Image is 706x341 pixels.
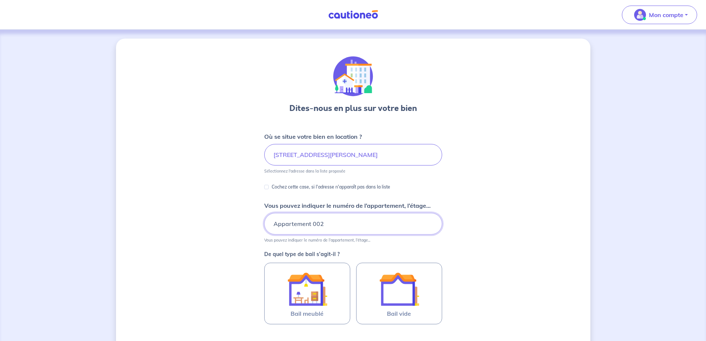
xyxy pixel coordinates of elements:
[264,144,442,165] input: 2 rue de paris, 59000 lille
[634,9,646,21] img: illu_account_valid_menu.svg
[264,132,362,141] p: Où se situe votre bien en location ?
[264,168,345,174] p: Sélectionnez l'adresse dans la liste proposée
[379,269,419,309] img: illu_empty_lease.svg
[333,56,373,96] img: illu_houses.svg
[287,269,327,309] img: illu_furnished_lease.svg
[325,10,381,19] img: Cautioneo
[289,102,417,114] h3: Dites-nous en plus sur votre bien
[272,183,390,191] p: Cochez cette case, si l'adresse n'apparaît pas dans la liste
[622,6,697,24] button: illu_account_valid_menu.svgMon compte
[264,201,431,210] p: Vous pouvez indiquer le numéro de l’appartement, l’étage...
[264,213,442,235] input: Appartement 2
[649,10,683,19] p: Mon compte
[291,309,324,318] span: Bail meublé
[264,252,442,257] p: De quel type de bail s’agit-il ?
[264,237,370,243] p: Vous pouvez indiquer le numéro de l’appartement, l’étage...
[387,309,411,318] span: Bail vide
